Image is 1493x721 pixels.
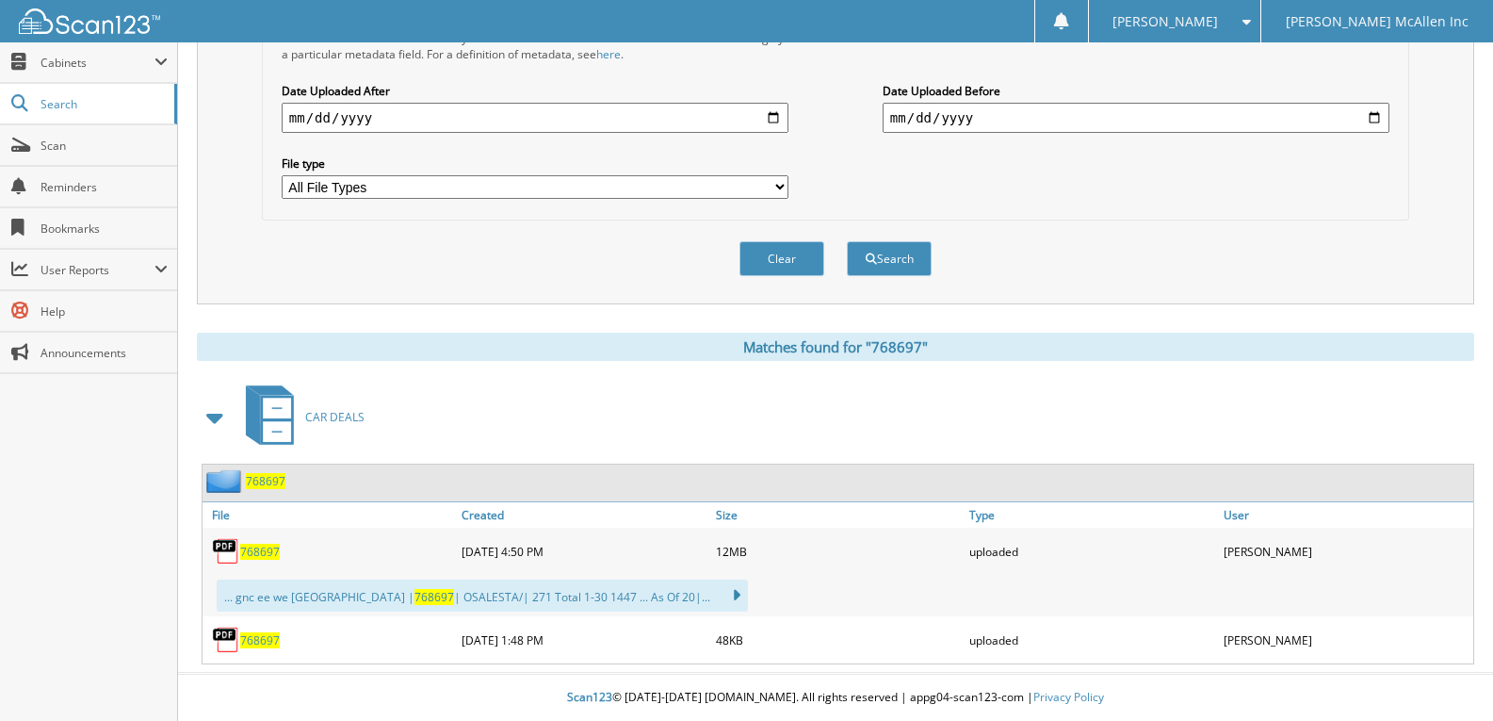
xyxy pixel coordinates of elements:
input: end [883,103,1389,133]
a: User [1219,502,1473,528]
button: Search [847,241,932,276]
span: Reminders [41,179,168,195]
div: 12MB [711,533,966,570]
span: [PERSON_NAME] [1112,16,1218,27]
div: [PERSON_NAME] [1219,621,1473,659]
input: start [282,103,788,133]
span: Search [41,96,165,112]
span: CAR DEALS [305,409,365,425]
div: 48KB [711,621,966,659]
span: [PERSON_NAME] McAllen Inc [1286,16,1469,27]
a: CAR DEALS [235,380,365,454]
span: Scan123 [567,689,612,705]
a: Created [457,502,711,528]
div: uploaded [965,621,1219,659]
a: Privacy Policy [1033,689,1104,705]
span: Scan [41,138,168,154]
iframe: Chat Widget [1399,631,1493,721]
img: folder2.png [206,469,246,493]
div: [PERSON_NAME] [1219,533,1473,570]
div: ... gnc ee we [GEOGRAPHIC_DATA] | | OSALESTA/| 271 Total 1-30 1447 ... As Of 20|... [217,580,748,612]
span: Cabinets [41,55,154,71]
span: User Reports [41,262,154,278]
div: uploaded [965,533,1219,570]
img: PDF.png [212,537,240,565]
label: Date Uploaded After [282,83,788,99]
a: 768697 [240,544,280,560]
label: Date Uploaded Before [883,83,1389,99]
a: 768697 [246,473,285,489]
div: [DATE] 4:50 PM [457,533,711,570]
span: Announcements [41,345,168,361]
div: [DATE] 1:48 PM [457,621,711,659]
span: Bookmarks [41,221,168,237]
span: 768697 [414,589,454,605]
div: All metadata fields are searched by default. Select a cabinet with metadata to enable filtering b... [282,30,788,62]
div: Matches found for "768697" [197,333,1474,361]
a: Size [711,502,966,528]
img: PDF.png [212,626,240,654]
label: File type [282,156,788,172]
div: © [DATE]-[DATE] [DOMAIN_NAME]. All rights reserved | appg04-scan123-com | [178,675,1493,721]
a: File [203,502,457,528]
span: Help [41,303,168,320]
img: scan123-logo-white.svg [19,8,160,34]
a: Type [965,502,1219,528]
button: Clear [739,241,824,276]
a: here [596,46,621,62]
a: 768697 [240,632,280,648]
